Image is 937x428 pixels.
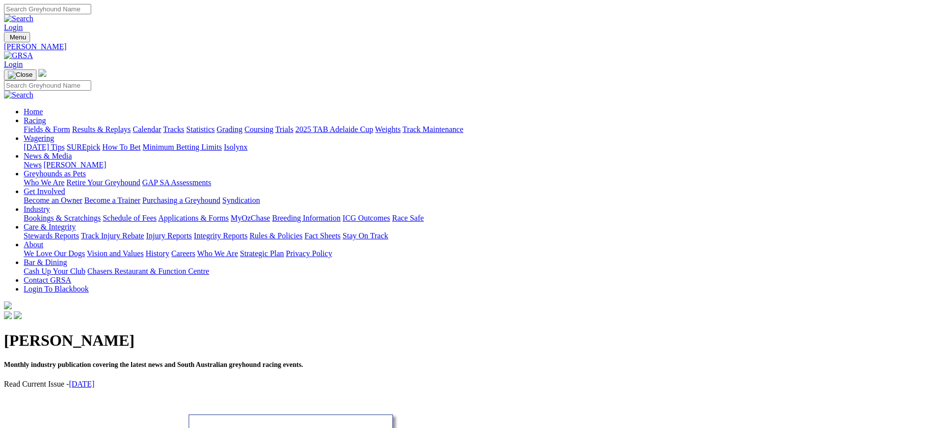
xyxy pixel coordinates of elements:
[375,125,401,133] a: Weights
[4,4,91,14] input: Search
[244,125,274,133] a: Coursing
[24,276,71,284] a: Contact GRSA
[43,161,106,169] a: [PERSON_NAME]
[87,267,209,275] a: Chasers Restaurant & Function Centre
[24,161,41,169] a: News
[24,285,89,293] a: Login To Blackbook
[24,214,101,222] a: Bookings & Scratchings
[24,231,933,240] div: Care & Integrity
[305,231,341,240] a: Fact Sheets
[24,116,46,125] a: Racing
[24,196,933,205] div: Get Involved
[275,125,293,133] a: Trials
[24,258,67,266] a: Bar & Dining
[4,80,91,91] input: Search
[24,205,50,213] a: Industry
[217,125,243,133] a: Grading
[4,380,933,389] p: Read Current Issue -
[4,331,933,350] h1: [PERSON_NAME]
[72,125,131,133] a: Results & Replays
[249,231,303,240] a: Rules & Policies
[142,143,222,151] a: Minimum Betting Limits
[8,71,33,79] img: Close
[133,125,161,133] a: Calendar
[24,125,933,134] div: Racing
[272,214,341,222] a: Breeding Information
[158,214,229,222] a: Applications & Forms
[24,134,54,142] a: Wagering
[24,161,933,169] div: News & Media
[146,231,192,240] a: Injury Reports
[24,107,43,116] a: Home
[171,249,195,258] a: Careers
[163,125,184,133] a: Tracks
[87,249,143,258] a: Vision and Values
[24,240,43,249] a: About
[4,69,36,80] button: Toggle navigation
[186,125,215,133] a: Statistics
[24,143,933,152] div: Wagering
[142,196,220,204] a: Purchasing a Greyhound
[4,60,23,68] a: Login
[240,249,284,258] a: Strategic Plan
[392,214,423,222] a: Race Safe
[24,178,65,187] a: Who We Are
[14,311,22,319] img: twitter.svg
[24,178,933,187] div: Greyhounds as Pets
[67,143,100,151] a: SUREpick
[103,143,141,151] a: How To Bet
[103,214,156,222] a: Schedule of Fees
[24,249,933,258] div: About
[197,249,238,258] a: Who We Are
[10,33,26,41] span: Menu
[145,249,169,258] a: History
[24,267,933,276] div: Bar & Dining
[24,143,65,151] a: [DATE] Tips
[69,380,95,388] a: [DATE]
[4,91,34,99] img: Search
[24,223,76,231] a: Care & Integrity
[295,125,373,133] a: 2025 TAB Adelaide Cup
[4,32,30,42] button: Toggle navigation
[24,187,65,196] a: Get Involved
[4,51,33,60] img: GRSA
[403,125,463,133] a: Track Maintenance
[4,23,23,32] a: Login
[67,178,140,187] a: Retire Your Greyhound
[24,152,72,160] a: News & Media
[4,301,12,309] img: logo-grsa-white.png
[24,249,85,258] a: We Love Our Dogs
[4,42,933,51] a: [PERSON_NAME]
[24,196,82,204] a: Become an Owner
[343,214,390,222] a: ICG Outcomes
[4,361,303,368] span: Monthly industry publication covering the latest news and South Australian greyhound racing events.
[24,125,70,133] a: Fields & Form
[194,231,247,240] a: Integrity Reports
[222,196,260,204] a: Syndication
[24,267,85,275] a: Cash Up Your Club
[4,14,34,23] img: Search
[224,143,247,151] a: Isolynx
[81,231,144,240] a: Track Injury Rebate
[343,231,388,240] a: Stay On Track
[24,169,86,178] a: Greyhounds as Pets
[286,249,332,258] a: Privacy Policy
[142,178,211,187] a: GAP SA Assessments
[24,231,79,240] a: Stewards Reports
[38,69,46,77] img: logo-grsa-white.png
[231,214,270,222] a: MyOzChase
[4,311,12,319] img: facebook.svg
[24,214,933,223] div: Industry
[84,196,140,204] a: Become a Trainer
